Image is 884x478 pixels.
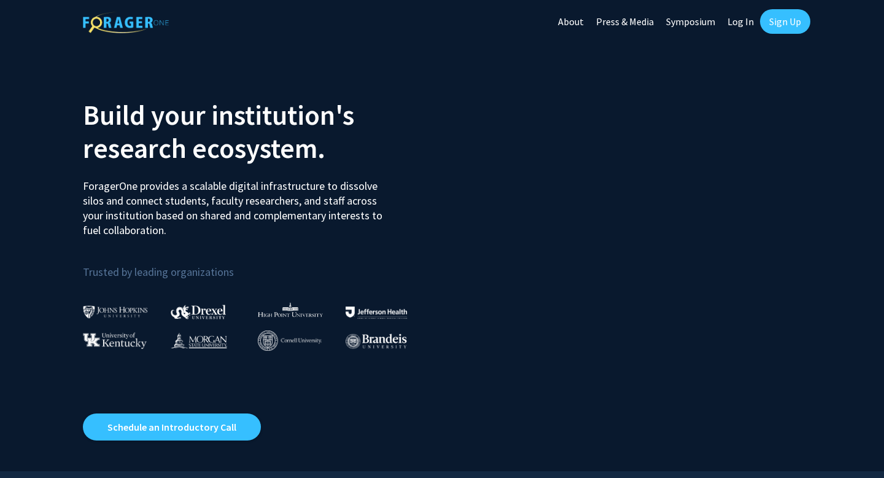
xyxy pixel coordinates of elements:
[83,305,148,318] img: Johns Hopkins University
[346,334,407,349] img: Brandeis University
[83,98,433,165] h2: Build your institution's research ecosystem.
[83,332,147,349] img: University of Kentucky
[171,305,226,319] img: Drexel University
[760,9,810,34] a: Sign Up
[258,331,322,351] img: Cornell University
[83,413,261,441] a: Opens in a new tab
[83,248,433,281] p: Trusted by leading organizations
[83,12,169,33] img: ForagerOne Logo
[346,307,407,318] img: Thomas Jefferson University
[83,170,391,238] p: ForagerOne provides a scalable digital infrastructure to dissolve silos and connect students, fac...
[171,332,227,348] img: Morgan State University
[258,302,323,317] img: High Point University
